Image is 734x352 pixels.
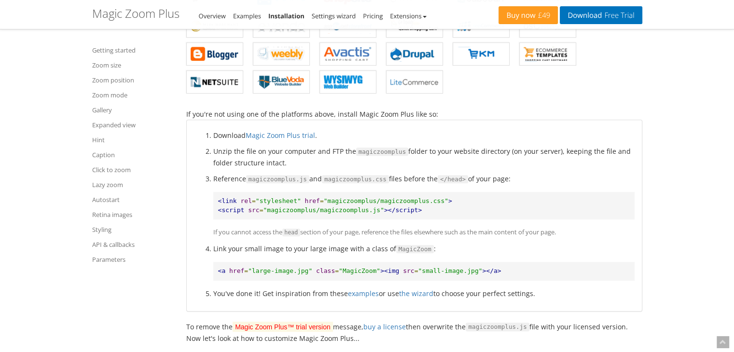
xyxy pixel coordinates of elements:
[335,267,339,274] span: =
[453,42,510,66] a: Magic Zoom Plus for EKM
[305,197,320,204] span: href
[363,322,406,331] a: buy a license
[233,12,261,20] a: Examples
[322,175,389,184] code: magiczoomplus.css
[92,224,174,235] a: Styling
[92,194,174,205] a: Autostart
[319,70,376,94] a: Magic Zoom Plus for WYSIWYG
[186,42,243,66] a: Magic Zoom Plus for Blogger
[92,239,174,250] a: API & callbacks
[399,289,433,298] a: the wizard
[92,59,174,71] a: Zoom size
[92,89,174,101] a: Zoom mode
[246,131,315,140] a: Magic Zoom Plus trial
[213,130,635,141] li: Download .
[438,175,468,184] code: </head>
[233,322,333,332] mark: Magic Zoom Plus™ trial version
[240,197,251,204] span: rel
[191,75,239,89] b: Magic Zoom Plus for NetSuite
[282,229,301,236] code: head
[92,254,174,265] a: Parameters
[268,12,305,20] a: Installation
[257,75,305,89] b: Magic Zoom Plus for BlueVoda
[213,227,635,238] p: If you cannot access the section of your page, reference the files elsewhere such as the main con...
[92,119,174,131] a: Expanded view
[199,12,226,20] a: Overview
[560,6,642,24] a: DownloadFree Trial
[324,75,372,89] b: Magic Zoom Plus for WYSIWYG
[213,173,635,238] li: Reference and files before the of your page:
[92,74,174,86] a: Zoom position
[536,12,551,19] span: £49
[252,197,256,204] span: =
[229,267,244,274] span: href
[312,12,356,20] a: Settings wizard
[403,267,414,274] span: src
[348,289,379,298] a: examples
[92,104,174,116] a: Gallery
[356,148,409,156] code: magiczoomplus
[186,70,243,94] a: Magic Zoom Plus for NetSuite
[386,70,443,94] a: Magic Zoom Plus for LiteCommerce
[384,206,422,214] span: ></script>
[92,209,174,220] a: Retina images
[218,206,245,214] span: <script
[316,267,335,274] span: class
[339,267,380,274] span: "MagicZoom"
[92,179,174,190] a: Lazy zoom
[524,47,572,61] b: Magic Zoom Plus for ecommerce Templates
[253,42,310,66] a: Magic Zoom Plus for Weebly
[418,267,482,274] span: "small-image.jpg"
[602,12,634,19] span: Free Trial
[390,75,439,89] b: Magic Zoom Plus for LiteCommerce
[324,197,448,204] span: "magiczoomplus/magiczoomplus.css"
[499,6,558,24] a: Buy now£49
[319,42,376,66] a: Magic Zoom Plus for Avactis
[415,267,418,274] span: =
[320,197,324,204] span: =
[248,206,259,214] span: src
[263,206,384,214] span: "magiczoomplus/magiczoomplus.js"
[363,12,383,20] a: Pricing
[246,175,309,184] code: magiczoomplus.js
[482,267,501,274] span: ></a>
[380,267,399,274] span: ><img
[448,197,452,204] span: >
[218,267,226,274] span: <a
[92,7,180,20] h1: Magic Zoom Plus
[386,42,443,66] a: Magic Zoom Plus for Drupal
[92,134,174,146] a: Hint
[466,323,529,331] code: magiczoomplus.js
[390,47,439,61] b: Magic Zoom Plus for Drupal
[390,12,426,20] a: Extensions
[396,245,434,254] code: MagicZoom
[257,47,305,61] b: Magic Zoom Plus for Weebly
[92,149,174,161] a: Caption
[324,47,372,61] b: Magic Zoom Plus for Avactis
[253,70,310,94] a: Magic Zoom Plus for BlueVoda
[244,267,248,274] span: =
[519,42,576,66] a: Magic Zoom Plus for ecommerce Templates
[213,288,635,299] li: You've done it! Get inspiration from these or use to choose your perfect settings.
[256,197,301,204] span: "stylesheet"
[260,206,263,214] span: =
[457,47,505,61] b: Magic Zoom Plus for EKM
[191,47,239,61] b: Magic Zoom Plus for Blogger
[213,146,635,168] li: Unzip the file on your computer and FTP the folder to your website directory (on your server), ke...
[92,164,174,176] a: Click to zoom
[218,197,237,204] span: <link
[213,243,635,281] li: Link your small image to your large image with a class of :
[248,267,312,274] span: "large-image.jpg"
[92,44,174,56] a: Getting started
